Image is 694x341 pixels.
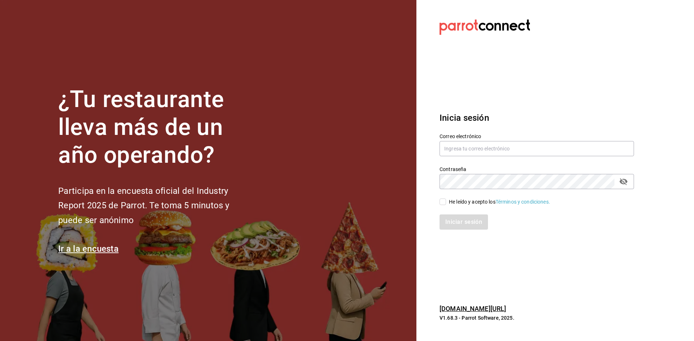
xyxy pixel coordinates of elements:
[440,314,634,321] p: V1.68.3 - Parrot Software, 2025.
[449,198,550,206] div: He leído y acepto los
[440,141,634,156] input: Ingresa tu correo electrónico
[617,175,630,188] button: passwordField
[58,184,253,228] h2: Participa en la encuesta oficial del Industry Report 2025 de Parrot. Te toma 5 minutos y puede se...
[58,244,119,254] a: Ir a la encuesta
[496,199,550,205] a: Términos y condiciones.
[58,86,253,169] h1: ¿Tu restaurante lleva más de un año operando?
[440,111,634,124] h3: Inicia sesión
[440,167,634,172] label: Contraseña
[440,134,634,139] label: Correo electrónico
[440,305,506,312] a: [DOMAIN_NAME][URL]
